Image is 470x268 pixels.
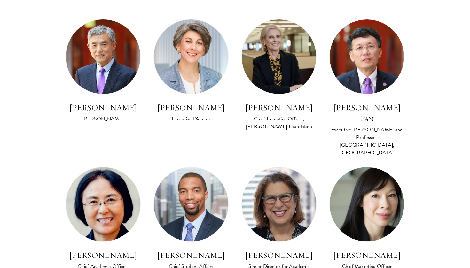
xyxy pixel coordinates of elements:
h3: [PERSON_NAME] [153,250,229,261]
h3: [PERSON_NAME] [329,250,404,261]
h3: [PERSON_NAME] [241,102,317,113]
a: [PERSON_NAME] [PERSON_NAME] [66,19,141,123]
h3: [PERSON_NAME] [153,102,229,113]
a: [PERSON_NAME] Pan Executive [PERSON_NAME] and Professor, [GEOGRAPHIC_DATA], [GEOGRAPHIC_DATA] [329,19,404,157]
div: Chief Executive Officer, [PERSON_NAME] Foundation [241,115,317,130]
h3: [PERSON_NAME] [241,250,317,261]
a: [PERSON_NAME] Chief Executive Officer, [PERSON_NAME] Foundation [241,19,317,131]
h3: [PERSON_NAME] Pan [329,102,404,124]
h3: [PERSON_NAME] [66,102,141,113]
h3: [PERSON_NAME] [66,250,141,261]
div: Executive [PERSON_NAME] and Professor, [GEOGRAPHIC_DATA], [GEOGRAPHIC_DATA] [329,126,404,157]
div: Executive Director [153,115,229,123]
div: [PERSON_NAME] [66,115,141,123]
a: [PERSON_NAME] Executive Director [153,19,229,123]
